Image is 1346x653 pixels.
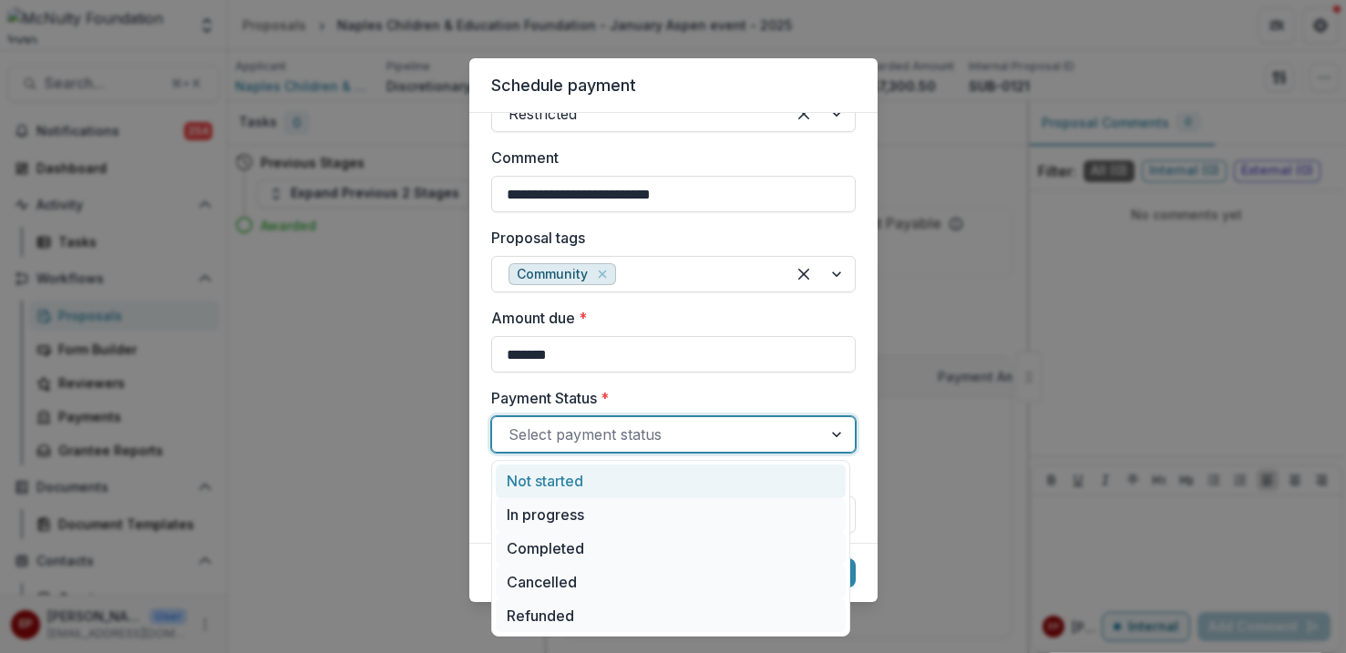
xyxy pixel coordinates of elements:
[517,267,588,282] span: Community
[496,532,846,566] div: Completed
[491,387,845,409] label: Payment Status
[491,307,845,329] label: Amount due
[491,227,845,249] label: Proposal tags
[496,498,846,532] div: In progress
[789,99,818,128] div: Clear selected options
[469,58,878,113] header: Schedule payment
[496,565,846,598] div: Cancelled
[496,598,846,632] div: Refunded
[789,260,818,289] div: Clear selected options
[593,265,611,283] div: Remove Community
[491,147,845,168] label: Comment
[496,464,846,498] div: Not started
